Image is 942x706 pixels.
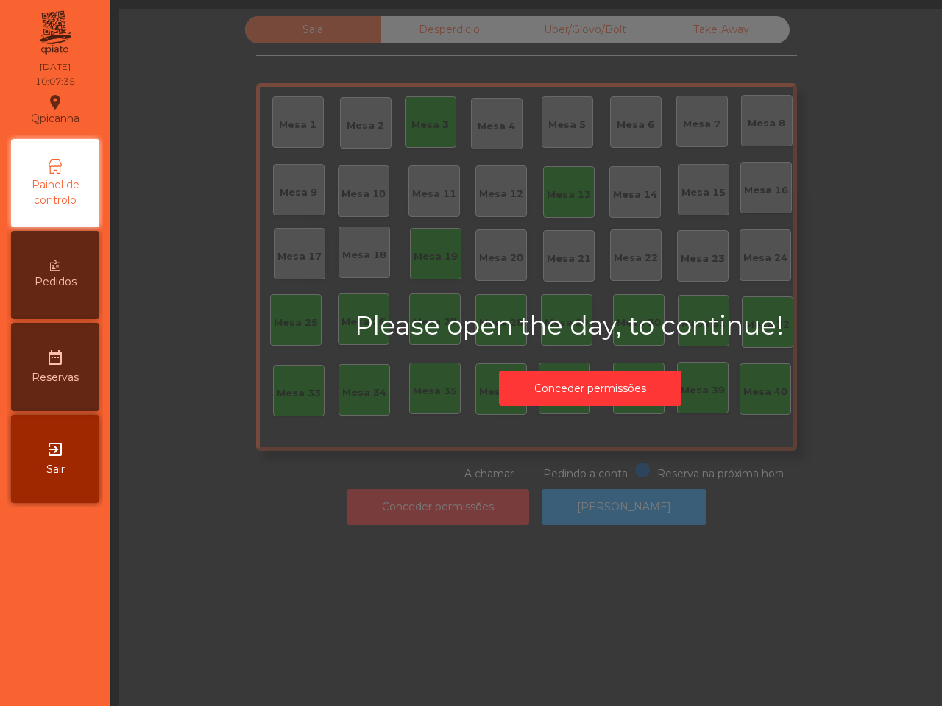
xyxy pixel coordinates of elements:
[32,370,79,385] span: Reservas
[355,310,826,341] h2: Please open the day, to continue!
[46,462,65,477] span: Sair
[46,349,64,366] i: date_range
[37,7,73,59] img: qpiato
[40,60,71,74] div: [DATE]
[35,75,75,88] div: 10:07:35
[499,371,681,407] button: Conceder permissões
[31,91,79,128] div: Qpicanha
[35,274,77,290] span: Pedidos
[46,441,64,458] i: exit_to_app
[46,93,64,111] i: location_on
[15,177,96,208] span: Painel de controlo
